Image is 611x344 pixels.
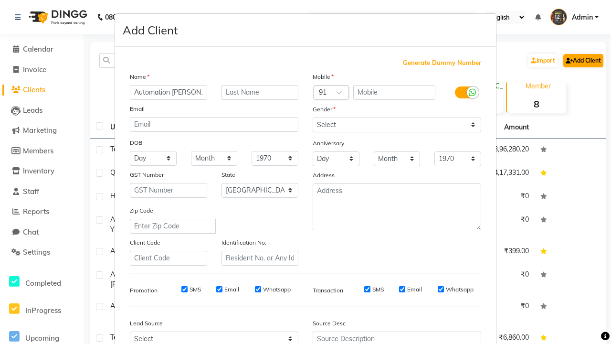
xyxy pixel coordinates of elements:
input: GST Number [130,183,207,198]
label: Name [130,73,149,81]
label: Source Desc [313,319,346,328]
label: Zip Code [130,206,153,215]
label: Whatsapp [446,285,474,294]
label: Whatsapp [263,285,291,294]
label: State [221,171,235,179]
h4: Add Client [123,21,178,39]
label: Address [313,171,335,180]
label: Anniversary [313,139,344,148]
label: Promotion [130,286,158,295]
label: SMS [372,285,384,294]
input: Mobile [353,85,436,100]
input: Enter Zip Code [130,219,216,234]
label: GST Number [130,171,164,179]
label: Email [407,285,422,294]
label: Mobile [313,73,334,81]
input: Client Code [130,251,207,266]
input: Last Name [221,85,299,100]
label: Lead Source [130,319,163,328]
input: Email [130,117,298,132]
label: SMS [190,285,201,294]
label: Email [130,105,145,113]
label: Client Code [130,238,160,247]
input: Resident No. or Any Id [221,251,299,266]
label: Identification No. [221,238,266,247]
label: Transaction [313,286,343,295]
input: First Name [130,85,207,100]
label: Gender [313,105,336,114]
label: Email [224,285,239,294]
label: DOB [130,139,142,147]
span: Generate Dummy Number [403,58,481,68]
